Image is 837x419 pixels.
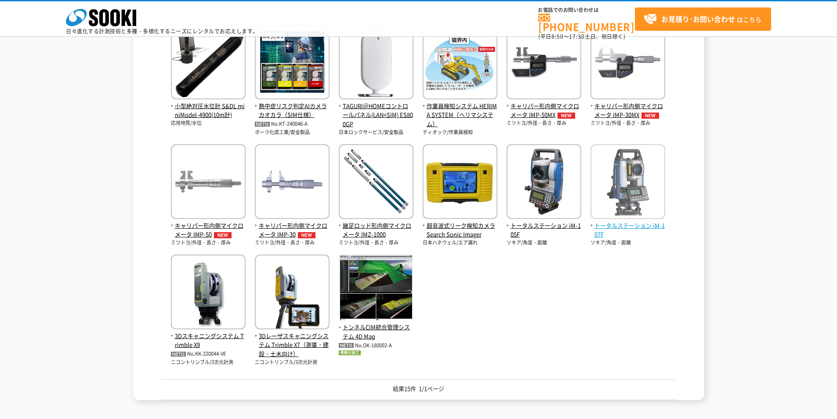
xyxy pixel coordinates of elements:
[255,144,330,221] img: IMP-30
[255,359,330,366] p: ニコントリンブル/3次元計測
[591,102,665,120] span: キャリパー形内側マイクロメータ IMP-30MX
[538,14,635,32] a: [PHONE_NUMBER]
[423,144,497,221] img: Search Sonic Imager
[255,120,330,129] p: No.KT-240046-A
[339,144,413,221] img: IMZ-1000
[507,120,581,127] p: ミツトヨ/外径・長さ・厚み
[507,239,581,247] p: ソキア/角度・距離
[255,212,330,239] a: キャリパー形内側マイクロメータ IMP-30NEW
[538,33,625,40] span: (平日 ～ 土日、祝日除く)
[423,25,497,102] img: HERIMA SYSTEM（ヘリマシステム）
[339,102,413,129] span: TAGURI＠HOMEコントロールパネル(LAN+SIM) ES800GP
[339,239,413,247] p: ミツトヨ/外径・長さ・厚み
[507,221,581,240] span: トータルステーション iM-105F
[296,232,318,238] img: NEW
[255,221,330,240] span: キャリパー形内側マイクロメータ IMP-30
[423,221,497,240] span: 超音波式リーク検知カメラ Search Sonic Imager
[423,92,497,129] a: 作業員検知システム HERIMA SYSTEM（ヘリマシステム）
[171,255,246,332] img: Trimble X9
[507,212,581,239] a: トータルステーション iM-105F
[171,221,246,240] span: キャリパー形内側マイクロメータ IMP-50
[423,239,497,247] p: 日本ハネウェル/エア漏れ
[507,25,581,102] img: IMP-50MX
[255,129,330,136] p: ポーラ化成工業/安全製品
[66,29,258,34] p: 日々進化する計測技術と多種・多様化するニーズにレンタルでお応えします。
[591,221,665,240] span: トータルステーション iM-107F
[339,255,413,323] img: トンネルCIM統合管理システム 4D Map
[255,255,330,332] img: Trimble X7（測量・建設・土木向け）
[339,221,413,240] span: 継足ロッド形内側マイクロメータ IMZ-1000
[171,120,246,127] p: 応用地質/水位
[591,239,665,247] p: ソキア/角度・距離
[339,323,413,341] span: トンネルCIM統合管理システム 4D Map
[255,25,330,102] img: カオカラ（SIM仕様）
[255,322,330,359] a: 3Dレーザスキャニングシステム Trimble X7（測量・建設・土木向け）
[255,92,330,120] a: 熱中症リスク判定AIカメラ カオカラ（SIM仕様）
[171,212,246,239] a: キャリパー形内側マイクロメータ IMP-50NEW
[591,25,665,102] img: IMP-30MX
[639,113,661,119] img: NEW
[339,212,413,239] a: 継足ロッド形内側マイクロメータ IMZ-1000
[171,332,246,350] span: 3Dスキャニングシステム Trimble X9
[661,14,735,24] strong: お見積り･お問い合わせ
[171,25,246,102] img: S&DL miniModel-4900(10m計)
[339,92,413,129] a: TAGURI＠HOMEコントロールパネル(LAN+SIM) ES800GP
[339,314,413,341] a: トンネルCIM統合管理システム 4D Map
[507,102,581,120] span: キャリパー形内側マイクロメータ IMP-50MX
[171,92,246,120] a: 小型絶対圧水位計 S&DL miniModel-4900(10m計)
[339,25,413,102] img: ES800GP
[255,239,330,247] p: ミツトヨ/外径・長さ・厚み
[555,113,577,119] img: NEW
[591,144,665,221] img: iM-107F
[423,129,497,136] p: ティオック/作業員検知
[212,232,234,238] img: NEW
[551,33,564,40] span: 8:50
[255,332,330,359] span: 3Dレーザスキャニングシステム Trimble X7（測量・建設・土木向け）
[171,144,246,221] img: IMP-50
[507,92,581,120] a: キャリパー形内側マイクロメータ IMP-50MXNEW
[171,350,246,359] p: No.KK-220044-VE
[171,359,246,366] p: ニコントリンブル/3次元計測
[423,102,497,129] span: 作業員検知システム HERIMA SYSTEM（ヘリマシステム）
[538,7,635,13] span: お電話でのお問い合わせは
[423,212,497,239] a: 超音波式リーク検知カメラ Search Sonic Imager
[171,322,246,350] a: 3Dスキャニングシステム Trimble X9
[339,341,413,350] p: No.OK-180002-A
[171,102,246,120] span: 小型絶対圧水位計 S&DL miniModel-4900(10m計)
[255,102,330,120] span: 熱中症リスク判定AIカメラ カオカラ（SIM仕様）
[339,350,361,355] img: 情報化施工
[339,129,413,136] p: 日本ロックサービス/安全製品
[569,33,585,40] span: 17:30
[591,212,665,239] a: トータルステーション iM-107F
[591,92,665,120] a: キャリパー形内側マイクロメータ IMP-30MXNEW
[171,239,246,247] p: ミツトヨ/外径・長さ・厚み
[507,144,581,221] img: iM-105F
[162,384,676,393] p: 結果15件 1/1ページ
[635,7,771,31] a: お見積り･お問い合わせはこちら
[644,13,761,26] span: はこちら
[591,120,665,127] p: ミツトヨ/外径・長さ・厚み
